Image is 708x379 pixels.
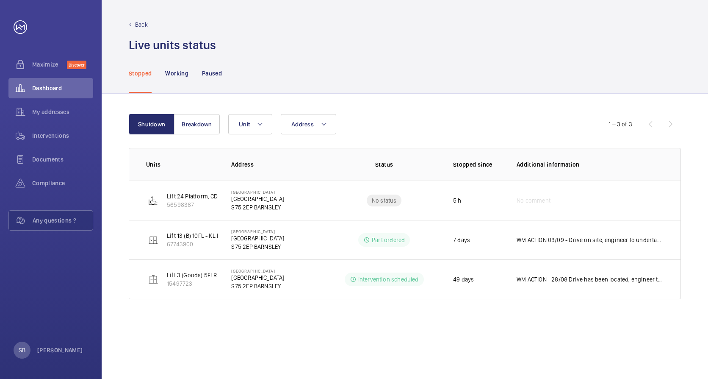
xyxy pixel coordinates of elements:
p: Lift 3 (Goods) 5FLR [167,271,217,279]
p: 67743900 [167,240,220,248]
span: Maximize [32,60,67,69]
span: Documents [32,155,93,164]
p: Lift 24 Platform, CDC (off site) [167,192,245,201]
p: S75 2EP BARNSLEY [231,282,284,290]
button: Unit [228,114,272,134]
p: [GEOGRAPHIC_DATA] [231,268,284,273]
span: My addresses [32,108,93,116]
button: Breakdown [174,114,220,134]
p: Stopped since [453,160,503,169]
button: Address [281,114,336,134]
span: Address [291,121,314,128]
p: Additional information [517,160,664,169]
p: WM ACTION 03/09 - Drive on site, engineer to undertake repair [DATE] [517,236,664,244]
p: S75 2EP BARNSLEY [231,203,284,212]
p: 56598387 [167,201,245,209]
p: [GEOGRAPHIC_DATA] [231,234,284,242]
p: 49 days [453,275,474,284]
p: Stopped [129,69,152,78]
div: 1 – 3 of 3 [608,120,632,128]
p: Intervention scheduled [358,275,419,284]
span: Compliance [32,179,93,187]
span: Discover [67,61,86,69]
p: Status [335,160,434,169]
p: No status [372,196,397,205]
span: No comment [517,196,550,205]
p: 5 h [453,196,462,205]
p: [GEOGRAPHIC_DATA] [231,229,284,234]
p: [GEOGRAPHIC_DATA] [231,273,284,282]
button: Shutdown [129,114,174,134]
p: [GEOGRAPHIC_DATA] [231,195,284,203]
p: Back [135,20,148,29]
h1: Live units status [129,37,216,53]
p: 15497723 [167,279,217,288]
p: S75 2EP BARNSLEY [231,242,284,251]
p: Lift 13 (B) 10FL - KL B [167,231,220,240]
p: [PERSON_NAME] [37,346,83,354]
span: Interventions [32,131,93,140]
span: Unit [239,121,250,128]
p: Part ordered [372,236,405,244]
p: [GEOGRAPHIC_DATA] [231,189,284,195]
p: Address [231,160,329,169]
p: Paused [202,69,222,78]
img: platform_lift.svg [148,195,158,206]
p: 7 days [453,236,470,244]
p: Units [146,160,218,169]
img: elevator.svg [148,274,158,284]
p: WM ACTION - 28/08 Drive has been located, engineer to collect 29/08 and install w/c 01/09 [517,275,664,284]
span: Any questions ? [33,216,93,225]
p: SB [19,346,25,354]
p: Working [165,69,188,78]
span: Dashboard [32,84,93,92]
img: elevator.svg [148,235,158,245]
